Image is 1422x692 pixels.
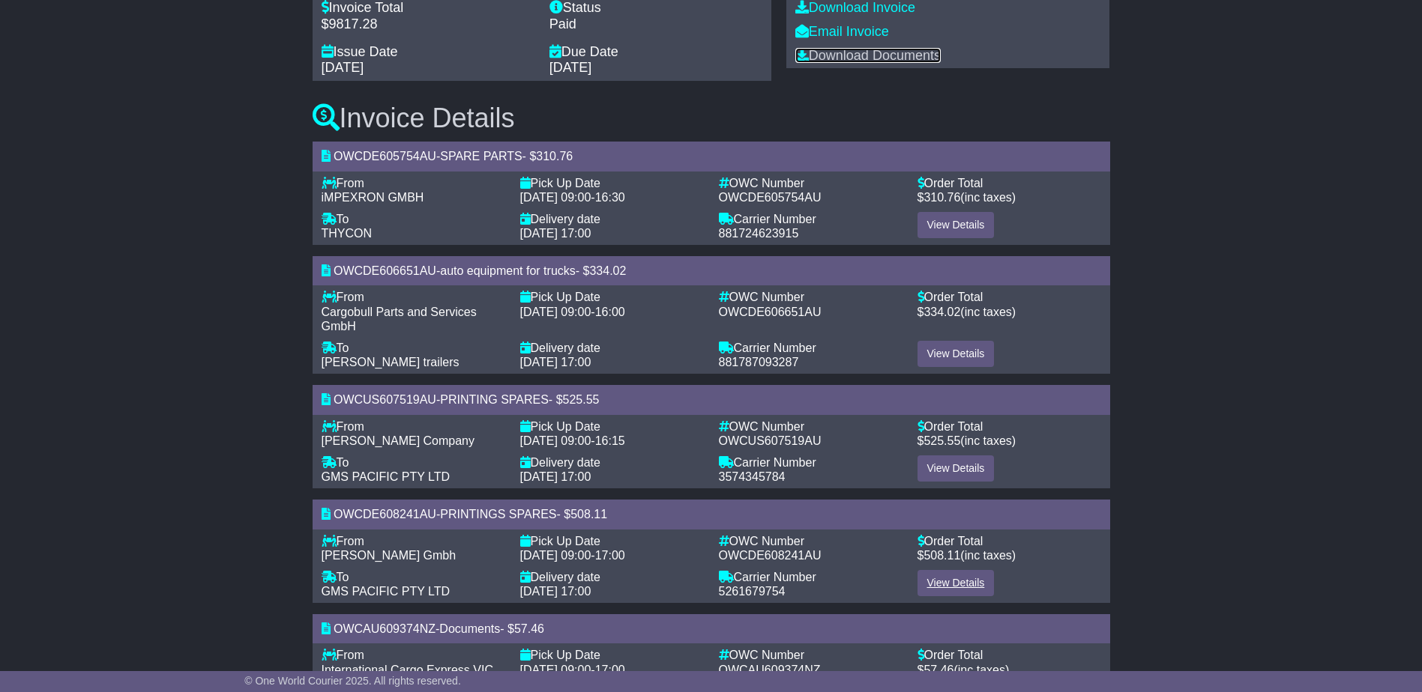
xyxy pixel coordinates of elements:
a: Download Documents [795,48,941,63]
span: 57.46 [514,622,544,635]
div: Order Total [918,419,1101,434]
span: 310.76 [536,150,573,163]
a: View Details [918,570,995,596]
div: From [322,290,505,304]
span: 334.02 [589,264,626,277]
div: - [520,548,704,562]
span: [DATE] 17:00 [520,356,591,368]
span: OWCAU609374NZ [719,664,821,676]
div: Carrier Number [719,455,903,470]
span: [PERSON_NAME] Company [322,434,475,447]
span: 508.11 [924,549,960,562]
div: Order Total [918,290,1101,304]
span: OWCDE608241AU [334,508,436,520]
div: $ (inc taxes) [918,434,1101,448]
span: [DATE] 09:00 [520,664,591,676]
a: View Details [918,341,995,367]
div: - - $ [313,385,1110,414]
div: $9817.28 [322,16,534,33]
div: Order Total [918,648,1101,662]
div: Due Date [549,44,762,61]
div: Order Total [918,534,1101,548]
div: Delivery date [520,212,704,226]
div: $ (inc taxes) [918,663,1101,677]
div: Delivery date [520,570,704,584]
div: [DATE] [549,60,762,76]
span: Documents [439,622,500,635]
div: To [322,570,505,584]
div: Pick Up Date [520,290,704,304]
span: OWCDE608241AU [719,549,822,562]
div: To [322,212,505,226]
span: PRINTING SPARES [440,393,549,406]
a: View Details [918,455,995,482]
span: Cargobull Parts and Services GmbH [322,306,477,333]
div: To [322,455,505,470]
span: 17:00 [595,664,625,676]
div: - - $ [313,614,1110,643]
span: OWCDE605754AU [334,150,436,163]
a: View Details [918,212,995,238]
span: 57.46 [924,664,953,676]
span: 16:30 [595,191,625,204]
div: Pick Up Date [520,534,704,548]
h3: Invoice Details [313,103,1110,133]
div: Delivery date [520,341,704,355]
span: auto equipment for trucks [440,264,576,277]
div: - [520,663,704,677]
span: THYCON [322,227,373,240]
span: 310.76 [924,191,960,204]
span: [PERSON_NAME] Gmbh [322,549,457,562]
div: Carrier Number [719,212,903,226]
span: OWCDE606651AU [334,264,436,277]
span: 17:00 [595,549,625,562]
div: OWC Number [719,648,903,662]
div: OWC Number [719,419,903,434]
span: [PERSON_NAME] trailers [322,356,460,368]
span: PRINTINGS SPARES [440,508,556,520]
div: - - $ [313,142,1110,171]
span: OWCUS607519AU [719,434,822,447]
div: From [322,534,505,548]
span: SPARE PARTS [440,150,522,163]
span: [DATE] 17:00 [520,227,591,240]
span: iMPEXRON GMBH [322,191,424,204]
span: 334.02 [924,306,960,318]
div: $ (inc taxes) [918,190,1101,204]
div: From [322,648,505,662]
div: Paid [549,16,762,33]
div: $ (inc taxes) [918,305,1101,319]
span: 5261679754 [719,585,786,598]
div: OWC Number [719,534,903,548]
div: Carrier Number [719,341,903,355]
span: 525.55 [924,434,960,447]
div: To [322,341,505,355]
span: [DATE] 17:00 [520,470,591,483]
span: OWCDE605754AU [719,191,822,204]
div: [DATE] [322,60,534,76]
span: 508.11 [570,508,607,520]
div: Carrier Number [719,570,903,584]
span: © One World Courier 2025. All rights reserved. [244,675,461,687]
div: - [520,305,704,319]
span: 3574345784 [719,470,786,483]
span: OWCAU609374NZ [334,622,436,635]
span: OWCDE606651AU [719,306,822,318]
span: 16:00 [595,306,625,318]
span: 525.55 [563,393,600,406]
span: [DATE] 09:00 [520,191,591,204]
span: 881787093287 [719,356,799,368]
span: [DATE] 09:00 [520,306,591,318]
span: 881724623915 [719,227,799,240]
span: [DATE] 09:00 [520,434,591,447]
span: [DATE] 17:00 [520,585,591,598]
div: Pick Up Date [520,419,704,434]
div: Order Total [918,176,1101,190]
div: From [322,419,505,434]
div: - [520,190,704,204]
div: OWC Number [719,176,903,190]
div: OWC Number [719,290,903,304]
div: Issue Date [322,44,534,61]
div: Delivery date [520,455,704,470]
div: - [520,434,704,448]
